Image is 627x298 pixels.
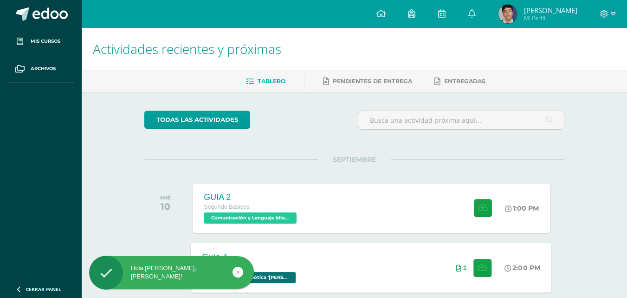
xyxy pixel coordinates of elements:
a: Mis cursos [7,28,74,55]
span: Archivos [31,65,56,73]
span: Mi Perfil [524,14,577,22]
span: Mis cursos [31,38,60,45]
span: SEPTIEMBRE [318,155,391,164]
span: [PERSON_NAME] [524,6,577,15]
div: Archivos entregados [456,264,467,272]
span: Comunicación y Lenguaje Idioma Extranjero 'Newton' [204,212,297,224]
div: 2:00 PM [505,264,541,272]
span: Actividades recientes y próximas [93,40,281,58]
span: Pendientes de entrega [333,78,412,85]
div: Guía 4 [202,252,298,262]
div: MIÉ [160,194,171,201]
a: Archivos [7,55,74,83]
a: Pendientes de entrega [323,74,412,89]
a: Entregadas [434,74,485,89]
div: 10 [160,201,171,212]
div: GUIA 2 [204,192,299,202]
div: 1:00 PM [505,204,539,212]
input: Busca una actividad próxima aquí... [358,111,564,129]
span: 1 [463,264,467,272]
span: Segundo Básicos [204,204,249,210]
a: todas las Actividades [144,111,250,129]
span: Tablero [258,78,285,85]
div: Hola [PERSON_NAME], [PERSON_NAME]! [89,264,254,281]
span: Cerrar panel [26,286,61,292]
a: Tablero [246,74,285,89]
span: Entregadas [444,78,485,85]
img: 30d4cb0020ab827927e67cb8ef2bd6ce.png [498,5,517,23]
